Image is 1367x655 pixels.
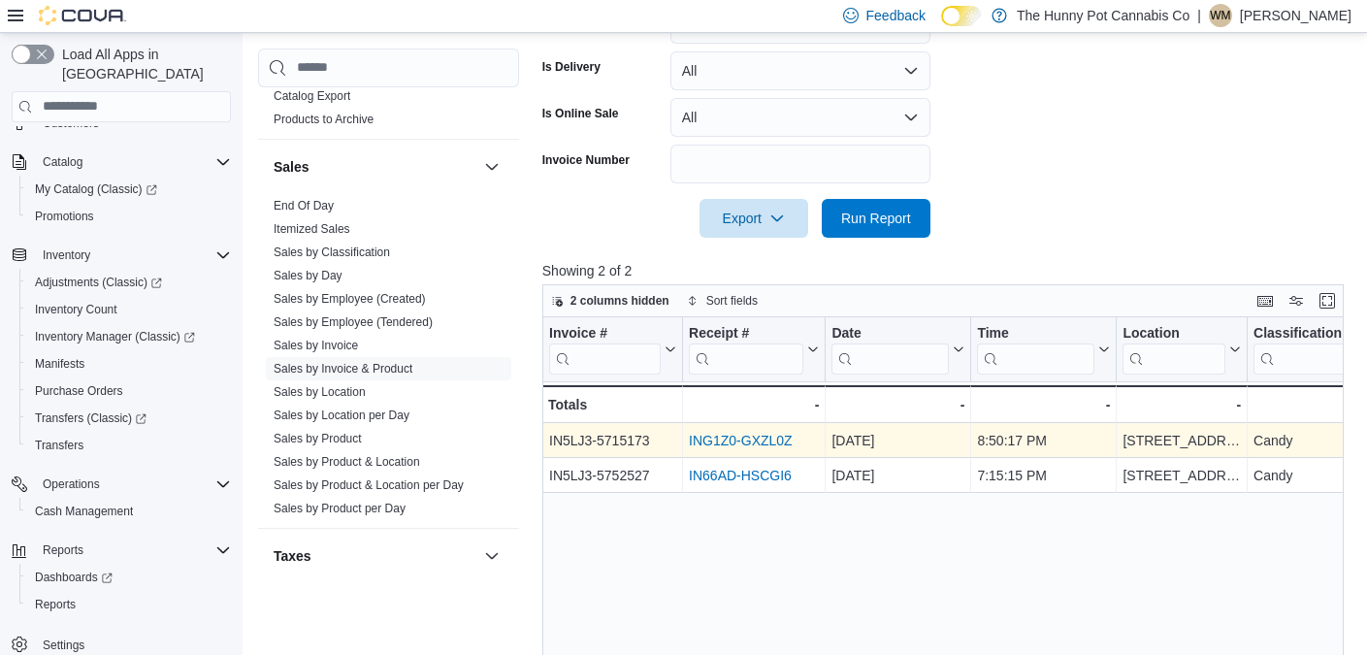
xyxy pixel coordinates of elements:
[274,198,334,213] span: End Of Day
[700,199,808,238] button: Export
[977,464,1110,487] div: 7:15:15 PM
[711,199,797,238] span: Export
[670,51,930,90] button: All
[274,112,374,127] span: Products to Archive
[480,544,504,568] button: Taxes
[19,323,239,350] a: Inventory Manager (Classic)
[19,269,239,296] a: Adjustments (Classic)
[689,468,792,483] a: IN66AD-HSCGI6
[274,384,366,400] span: Sales by Location
[274,315,433,329] a: Sales by Employee (Tendered)
[706,293,758,309] span: Sort fields
[1123,393,1241,416] div: -
[274,314,433,330] span: Sales by Employee (Tendered)
[39,6,126,25] img: Cova
[274,502,406,515] a: Sales by Product per Day
[27,500,141,523] a: Cash Management
[35,539,231,562] span: Reports
[4,471,239,498] button: Operations
[35,150,231,174] span: Catalog
[689,324,819,374] button: Receipt #
[274,477,464,493] span: Sales by Product & Location per Day
[274,221,350,237] span: Itemized Sales
[480,155,504,179] button: Sales
[54,45,231,83] span: Load All Apps in [GEOGRAPHIC_DATA]
[542,152,630,168] label: Invoice Number
[1240,4,1351,27] p: [PERSON_NAME]
[27,434,231,457] span: Transfers
[43,154,82,170] span: Catalog
[19,350,239,377] button: Manifests
[1253,289,1277,312] button: Keyboard shortcuts
[27,298,231,321] span: Inventory Count
[35,539,91,562] button: Reports
[274,455,420,469] a: Sales by Product & Location
[43,638,84,653] span: Settings
[27,205,231,228] span: Promotions
[27,271,231,294] span: Adjustments (Classic)
[542,106,619,121] label: Is Online Sale
[570,293,669,309] span: 2 columns hidden
[831,464,964,487] div: [DATE]
[274,157,309,177] h3: Sales
[19,591,239,618] button: Reports
[27,379,131,403] a: Purchase Orders
[1253,324,1352,343] div: Classification
[35,504,133,519] span: Cash Management
[27,352,231,376] span: Manifests
[1123,324,1225,374] div: Location
[27,500,231,523] span: Cash Management
[274,478,464,492] a: Sales by Product & Location per Day
[866,6,926,25] span: Feedback
[27,566,231,589] span: Dashboards
[4,242,239,269] button: Inventory
[274,89,350,103] a: Catalog Export
[35,181,157,197] span: My Catalog (Classic)
[274,291,426,307] span: Sales by Employee (Created)
[689,393,819,416] div: -
[977,429,1110,452] div: 8:50:17 PM
[548,393,676,416] div: Totals
[689,324,803,374] div: Receipt # URL
[43,247,90,263] span: Inventory
[19,405,239,432] a: Transfers (Classic)
[1209,4,1232,27] div: Waseem Mohammed
[274,385,366,399] a: Sales by Location
[35,150,90,174] button: Catalog
[27,271,170,294] a: Adjustments (Classic)
[841,209,911,228] span: Run Report
[822,199,930,238] button: Run Report
[19,432,239,459] button: Transfers
[274,222,350,236] a: Itemized Sales
[258,84,519,139] div: Products
[19,203,239,230] button: Promotions
[35,356,84,372] span: Manifests
[19,377,239,405] button: Purchase Orders
[543,289,677,312] button: 2 columns hidden
[274,362,412,376] a: Sales by Invoice & Product
[549,324,661,343] div: Invoice #
[670,98,930,137] button: All
[274,113,374,126] a: Products to Archive
[831,324,949,374] div: Date
[274,501,406,516] span: Sales by Product per Day
[549,429,676,452] div: IN5LJ3-5715173
[274,157,476,177] button: Sales
[1210,4,1230,27] span: WM
[274,454,420,470] span: Sales by Product & Location
[679,289,765,312] button: Sort fields
[274,339,358,352] a: Sales by Invoice
[35,570,113,585] span: Dashboards
[35,410,146,426] span: Transfers (Classic)
[19,498,239,525] button: Cash Management
[35,438,83,453] span: Transfers
[35,244,98,267] button: Inventory
[689,324,803,343] div: Receipt #
[27,352,92,376] a: Manifests
[274,268,342,283] span: Sales by Day
[274,361,412,377] span: Sales by Invoice & Product
[274,546,476,566] button: Taxes
[549,464,676,487] div: IN5LJ3-5752527
[274,88,350,104] span: Catalog Export
[831,324,964,374] button: Date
